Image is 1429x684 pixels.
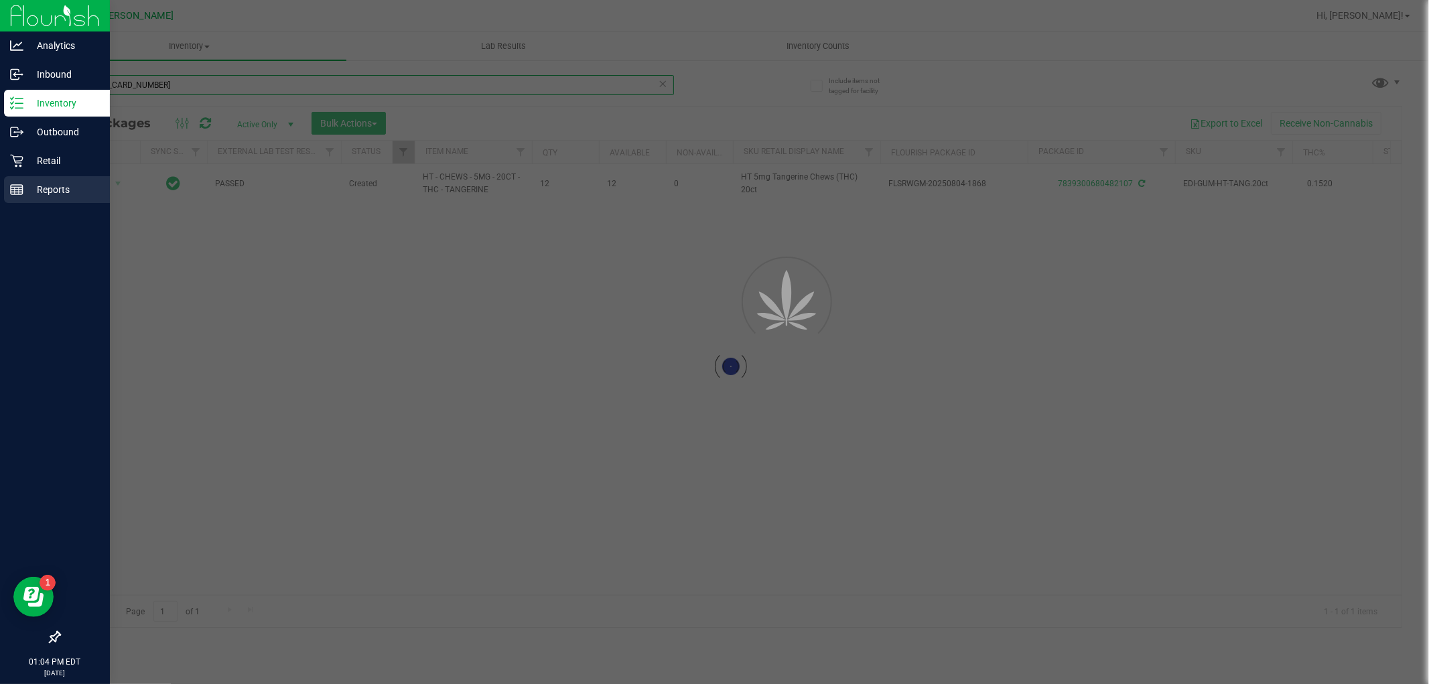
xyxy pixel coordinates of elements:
inline-svg: Reports [10,183,23,196]
inline-svg: Analytics [10,39,23,52]
p: Analytics [23,38,104,54]
p: [DATE] [6,668,104,678]
inline-svg: Inventory [10,96,23,110]
iframe: Resource center [13,577,54,617]
inline-svg: Retail [10,154,23,167]
p: Inventory [23,95,104,111]
inline-svg: Inbound [10,68,23,81]
p: 01:04 PM EDT [6,656,104,668]
p: Reports [23,182,104,198]
p: Retail [23,153,104,169]
inline-svg: Outbound [10,125,23,139]
p: Outbound [23,124,104,140]
iframe: Resource center unread badge [40,575,56,591]
p: Inbound [23,66,104,82]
